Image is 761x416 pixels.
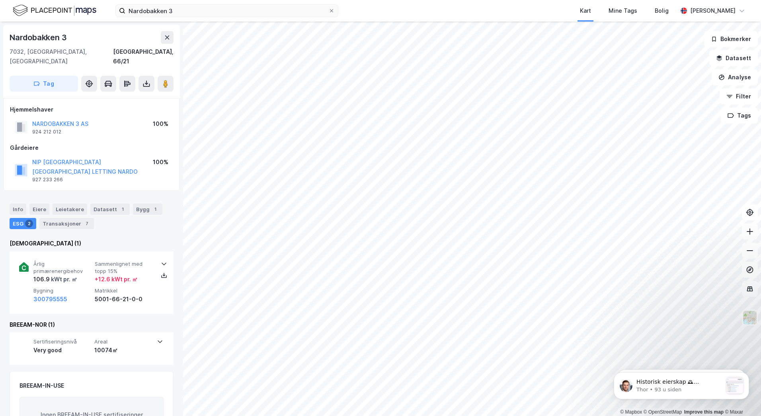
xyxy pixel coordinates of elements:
button: 300795555 [33,294,67,304]
div: 5001-66-21-0-0 [95,294,153,304]
div: [GEOGRAPHIC_DATA], 66/21 [113,47,174,66]
div: 924 212 012 [32,129,61,135]
span: Matrikkel [95,287,153,294]
div: [DEMOGRAPHIC_DATA] (1) [10,239,174,248]
div: Very good [33,345,91,355]
div: 7032, [GEOGRAPHIC_DATA], [GEOGRAPHIC_DATA] [10,47,113,66]
div: [PERSON_NAME] [690,6,736,16]
div: BREEAM-NOR (1) [10,320,174,330]
div: BREEAM-IN-USE [20,381,64,390]
div: Bygg [133,204,162,215]
div: 2 [25,220,33,228]
div: 927 233 266 [32,177,63,183]
div: Gårdeiere [10,143,173,153]
div: kWt pr. ㎡ [50,275,77,284]
button: Analyse [712,69,758,85]
div: ESG [10,218,36,229]
div: Nardobakken 3 [10,31,68,44]
img: logo.f888ab2527a4732fd821a326f86c7f29.svg [13,4,96,18]
div: 1 [119,205,127,213]
div: + 12.6 kWt pr. ㎡ [95,275,138,284]
div: Info [10,204,26,215]
img: Z [742,310,757,325]
button: Bokmerker [704,31,758,47]
button: Filter [720,88,758,104]
div: Datasett [90,204,130,215]
div: 1 [151,205,159,213]
span: Sammenlignet med topp 15% [95,261,153,275]
a: Improve this map [684,409,724,415]
iframe: Intercom notifications melding [602,356,761,412]
span: Bygning [33,287,92,294]
button: Datasett [709,50,758,66]
a: OpenStreetMap [644,409,682,415]
div: 7 [83,220,91,228]
div: Kart [580,6,591,16]
div: 106.9 [33,275,77,284]
div: Leietakere [53,204,87,215]
div: Eiere [29,204,49,215]
div: Transaksjoner [39,218,94,229]
a: Mapbox [620,409,642,415]
button: Tags [721,108,758,124]
div: Bolig [655,6,669,16]
div: Hjemmelshaver [10,105,173,114]
input: Søk på adresse, matrikkel, gårdeiere, leietakere eller personer [125,5,328,17]
span: Årlig primærenergibehov [33,261,92,275]
button: Tag [10,76,78,92]
div: Mine Tags [609,6,637,16]
div: 10074㎡ [94,345,152,355]
span: Areal [94,338,152,345]
div: 100% [153,157,168,167]
span: Sertifiseringsnivå [33,338,91,345]
div: 100% [153,119,168,129]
